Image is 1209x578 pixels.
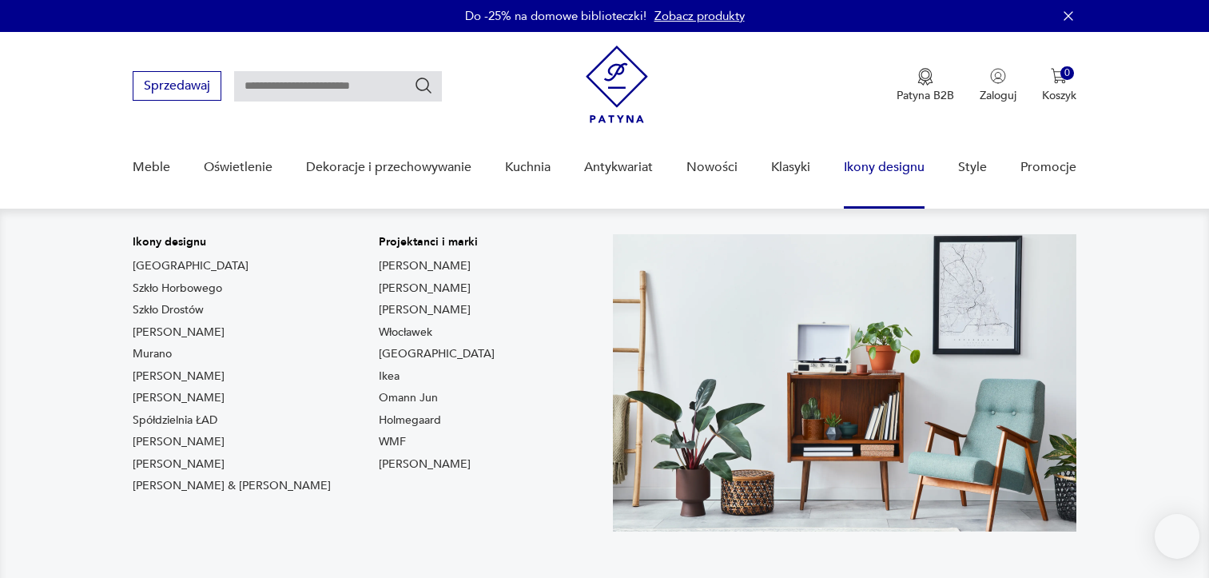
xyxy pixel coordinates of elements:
[133,258,249,274] a: [GEOGRAPHIC_DATA]
[686,137,738,198] a: Nowości
[133,369,225,385] a: [PERSON_NAME]
[379,434,406,450] a: WMF
[958,137,987,198] a: Style
[586,46,648,123] img: Patyna - sklep z meblami i dekoracjami vintage
[133,390,225,406] a: [PERSON_NAME]
[1042,68,1076,103] button: 0Koszyk
[379,325,432,341] a: Włocławek
[1060,66,1074,80] div: 0
[1155,514,1199,559] iframe: Smartsupp widget button
[414,76,433,95] button: Szukaj
[917,68,933,86] img: Ikona medalu
[133,71,221,101] button: Sprzedawaj
[133,413,217,429] a: Spółdzielnia ŁAD
[980,68,1016,103] button: Zaloguj
[133,346,172,362] a: Murano
[133,302,204,318] a: Szkło Drostów
[133,82,221,93] a: Sprzedawaj
[379,413,441,429] a: Holmegaard
[379,346,495,362] a: [GEOGRAPHIC_DATA]
[379,302,471,318] a: [PERSON_NAME]
[133,434,225,450] a: [PERSON_NAME]
[1042,88,1076,103] p: Koszyk
[465,8,646,24] p: Do -25% na domowe biblioteczki!
[379,390,438,406] a: Omann Jun
[133,478,331,494] a: [PERSON_NAME] & [PERSON_NAME]
[379,258,471,274] a: [PERSON_NAME]
[654,8,745,24] a: Zobacz produkty
[379,369,400,385] a: Ikea
[897,68,954,103] a: Ikona medaluPatyna B2B
[306,137,471,198] a: Dekoracje i przechowywanie
[844,137,925,198] a: Ikony designu
[379,234,495,250] p: Projektanci i marki
[990,68,1006,84] img: Ikonka użytkownika
[980,88,1016,103] p: Zaloguj
[897,88,954,103] p: Patyna B2B
[771,137,810,198] a: Klasyki
[133,456,225,472] a: [PERSON_NAME]
[133,234,331,250] p: Ikony designu
[505,137,551,198] a: Kuchnia
[379,456,471,472] a: [PERSON_NAME]
[133,325,225,341] a: [PERSON_NAME]
[204,137,272,198] a: Oświetlenie
[133,281,222,297] a: Szkło Horbowego
[133,137,170,198] a: Meble
[379,281,471,297] a: [PERSON_NAME]
[1051,68,1067,84] img: Ikona koszyka
[613,234,1076,532] img: Meble
[897,68,954,103] button: Patyna B2B
[584,137,653,198] a: Antykwariat
[1020,137,1076,198] a: Promocje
